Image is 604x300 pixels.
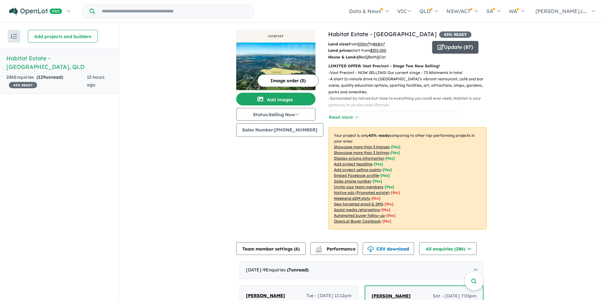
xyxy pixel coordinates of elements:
a: [PERSON_NAME] [246,292,285,300]
p: start from [328,47,427,54]
span: [ Yes ] [391,150,400,155]
span: Performance [316,246,355,252]
p: - Within 10 km from a range of key private and public schools including [GEOGRAPHIC_DATA], [GEOGR... [328,108,492,128]
button: All enquiries (286) [419,242,477,255]
p: Bed Bath Car [328,54,427,60]
u: Social media retargeting [334,207,380,212]
u: 500 m [358,42,369,46]
span: [ Yes ] [380,173,390,178]
span: [No] [385,202,393,206]
img: Openlot PRO Logo White [9,8,62,16]
p: - A short 11-minute drive to [GEOGRAPHIC_DATA]’s vibrant restaurant, café and bar scene, quality... [328,76,492,95]
span: 45 % READY [9,82,37,88]
u: Geo-targeted email & SMS [334,202,383,206]
img: Habitat Estate - Mount Kynoch Logo [239,32,313,40]
img: line-chart.svg [316,246,321,250]
u: 4 [356,55,359,59]
span: [ Yes ] [374,162,383,166]
p: - Surrounded by nature but close to everything you could ever need, Habitat is your gateway to an... [328,95,492,108]
u: Showcase more than 3 images [334,144,390,149]
a: Habitat Estate - Mount Kynoch LogoHabitat Estate - Mount Kynoch [236,30,315,90]
button: CSV download [363,242,414,255]
u: Embed Facebook profile [334,173,379,178]
span: 6 [296,246,298,252]
button: Image order (5) [257,74,319,87]
sup: 2 [368,41,369,45]
a: [PERSON_NAME] [372,292,411,300]
span: Tue - [DATE] 11:12pm [306,292,352,300]
img: download icon [367,246,374,252]
span: [No] [386,213,395,218]
u: 2 [377,55,379,59]
span: Sat - [DATE] 7:03pm [433,292,477,300]
span: to [369,42,385,46]
span: [No] [381,207,390,212]
span: [ Yes ] [386,156,395,161]
span: [ Yes ] [391,144,400,149]
b: House & Land: [328,55,356,59]
u: Add project headline [334,162,372,166]
span: [ Yes ] [373,179,382,183]
u: Weekend eDM slots [334,196,370,201]
button: Status:Selling Now [236,108,315,121]
u: 868 m [373,42,385,46]
button: Add projects and builders [28,30,98,43]
img: bar-chart.svg [315,248,322,252]
p: - Vast Precinct - NOW SELLING! Our current stage - 73 Allotments in total [328,70,492,76]
p: Your project is only comparing to other top-performing projects in your area: - - - - - - - - - -... [328,127,487,230]
span: 13 hours ago [87,74,105,88]
u: 2 [366,55,368,59]
span: [ Yes ] [383,167,392,172]
button: Update (87) [432,41,478,54]
b: Land sizes [328,42,349,46]
u: Showcase more than 3 listings [334,150,389,155]
sup: 2 [383,41,385,45]
u: Sales phone number [334,179,371,183]
span: - 9 Enquir ies [261,267,308,273]
button: Read more [328,114,358,121]
strong: ( unread) [36,74,63,80]
span: [No] [382,219,391,223]
span: 7 [289,267,291,273]
u: OpenLot Buyer Cashback [334,219,381,223]
span: 45 % READY [439,31,471,38]
span: [PERSON_NAME] [246,293,285,298]
span: [PERSON_NAME].c... [536,8,587,14]
u: Invite your team members [334,184,383,189]
span: [No] [372,196,380,201]
span: [No] [391,190,400,195]
b: Land prices [328,48,351,53]
button: Sales Number:[PHONE_NUMBER] [236,123,323,137]
strong: ( unread) [287,267,308,273]
button: Performance [310,242,358,255]
u: Automated buyer follow-up [334,213,385,218]
u: Add project selling-points [334,167,381,172]
span: [ Yes ] [385,184,394,189]
div: [DATE] [239,261,484,279]
input: Try estate name, suburb, builder or developer [96,4,253,18]
u: Native ads (Promoted estate) [334,190,389,195]
img: Habitat Estate - Mount Kynoch [236,43,315,90]
b: 45 % ready [368,133,389,138]
u: Display pricing information [334,156,384,161]
h5: Habitat Estate - [GEOGRAPHIC_DATA] , QLD [6,54,112,71]
u: $ 355,000 [370,48,386,53]
div: 286 Enquir ies [6,74,87,89]
button: Add images [236,93,315,105]
span: [PERSON_NAME] [372,293,411,299]
span: 129 [38,74,46,80]
p: LIMITED OFFER: Vast Precinct - Stage Two Now Selling! [328,63,487,69]
button: Team member settings (6) [236,242,306,255]
a: Habitat Estate - [GEOGRAPHIC_DATA] [328,30,437,38]
p: from [328,41,427,47]
img: sort.svg [11,34,17,39]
